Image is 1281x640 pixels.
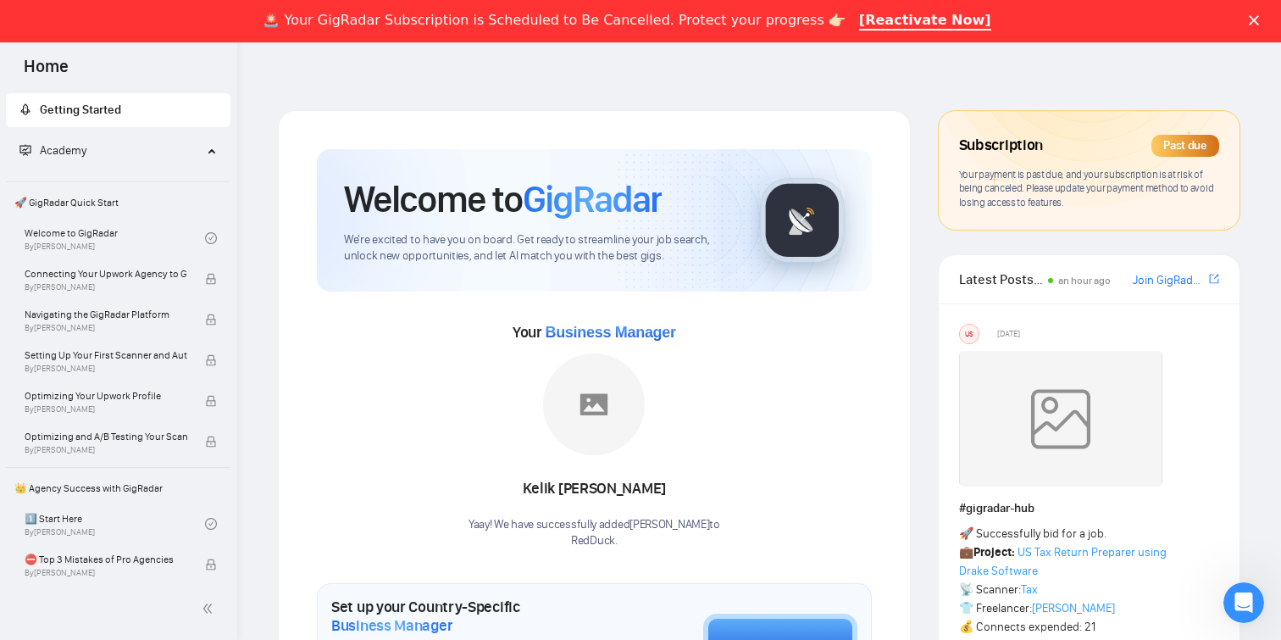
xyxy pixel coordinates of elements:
h1: Set up your Country-Specific [331,598,618,635]
span: Getting Started [40,103,121,117]
span: Optimizing Your Upwork Profile [25,387,187,404]
span: rocket [19,103,31,115]
a: Join GigRadar Slack Community [1133,271,1206,290]
div: Yaay! We have successfully added [PERSON_NAME] to [469,517,720,549]
span: Setting Up Your First Scanner and Auto-Bidder [25,347,187,364]
div: Kelik [PERSON_NAME] [469,475,720,504]
div: Close [1249,15,1266,25]
a: [Reactivate Now] [859,12,991,31]
span: 👑 Agency Success with GigRadar [8,471,229,505]
span: check-circle [205,518,217,530]
iframe: Intercom live chat [1223,582,1264,623]
a: 1️⃣ Start HereBy[PERSON_NAME] [25,505,205,543]
a: [PERSON_NAME] [1032,601,1115,615]
p: RedDuck . [469,533,720,549]
h1: Welcome to [344,176,662,222]
span: lock [205,314,217,326]
span: double-left [202,600,219,617]
span: Optimizing and A/B Testing Your Scanner for Better Results [25,428,187,445]
a: US Tax Return Preparer using Drake Software [959,545,1167,578]
span: Home [10,54,82,90]
span: By [PERSON_NAME] [25,404,187,415]
a: Welcome to GigRadarBy[PERSON_NAME] [25,220,205,257]
span: GigRadar [523,176,662,222]
span: lock [205,436,217,448]
a: export [1209,271,1219,287]
li: Getting Started [6,93,230,127]
span: Business Manager [331,616,452,635]
img: placeholder.png [543,353,645,455]
span: Academy [19,143,86,158]
span: Your [513,323,676,342]
span: Connecting Your Upwork Agency to GigRadar [25,265,187,282]
span: We're excited to have you on board. Get ready to streamline your job search, unlock new opportuni... [344,232,733,264]
strong: Project: [973,545,1015,559]
span: lock [205,559,217,570]
span: [DATE] [997,326,1020,342]
span: ⛔ Top 3 Mistakes of Pro Agencies [25,551,187,568]
img: weqQh+iSagEgQAAAABJRU5ErkJggg== [959,351,1162,487]
img: gigradar-logo.png [760,178,845,263]
div: Past due [1151,135,1219,157]
span: lock [205,354,217,366]
span: lock [205,273,217,285]
div: 🚨 Your GigRadar Subscription is Scheduled to Be Cancelled. Protect your progress 👉🏻 [263,12,845,29]
span: Navigating the GigRadar Platform [25,306,187,323]
h1: # gigradar-hub [959,499,1219,518]
span: By [PERSON_NAME] [25,568,187,578]
span: Latest Posts from the GigRadar Community [959,269,1043,290]
span: 🚀 GigRadar Quick Start [8,186,229,220]
span: By [PERSON_NAME] [25,323,187,333]
div: US [960,325,979,343]
a: Tax [1021,582,1038,597]
span: By [PERSON_NAME] [25,445,187,455]
span: an hour ago [1058,275,1111,287]
span: Your payment is past due, and your subscription is at risk of being canceled. Please update your ... [959,168,1214,209]
span: lock [205,395,217,407]
span: By [PERSON_NAME] [25,364,187,374]
span: Subscription [959,131,1043,160]
span: check-circle [205,232,217,244]
span: fund-projection-screen [19,144,31,156]
span: Business Manager [545,324,675,341]
span: Academy [40,143,86,158]
span: By [PERSON_NAME] [25,282,187,292]
span: export [1209,272,1219,286]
